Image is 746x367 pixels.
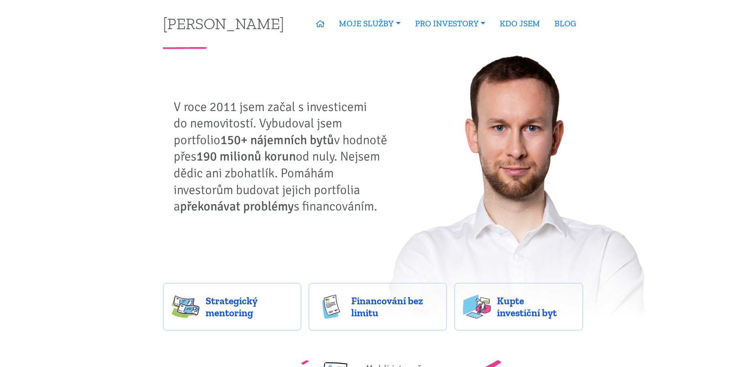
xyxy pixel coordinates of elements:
span: Financování bez limitu [351,295,438,319]
a: Financování bez limitu [309,283,447,331]
img: finance [317,295,345,319]
p: V roce 2011 jsem začal s investicemi do nemovitostí. Vybudoval jsem portfolio v hodnotě přes od n... [174,99,393,215]
img: flats [463,295,491,319]
a: PRO INVESTORY [408,14,493,33]
a: KDO JSEM [493,14,547,33]
a: Kupte investiční byt [454,283,583,331]
a: [PERSON_NAME] [163,16,284,31]
span: Strategický mentoring [206,295,293,319]
a: Strategický mentoring [163,283,301,331]
strong: 190 milionů korun [196,149,296,164]
strong: 150+ nájemních bytů [220,132,334,148]
a: BLOG [547,14,583,33]
a: MOJE SLUŽBY [332,14,408,33]
strong: překonávat problémy [180,198,294,214]
span: Kupte investiční byt [497,295,574,319]
img: strategy [172,295,200,319]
